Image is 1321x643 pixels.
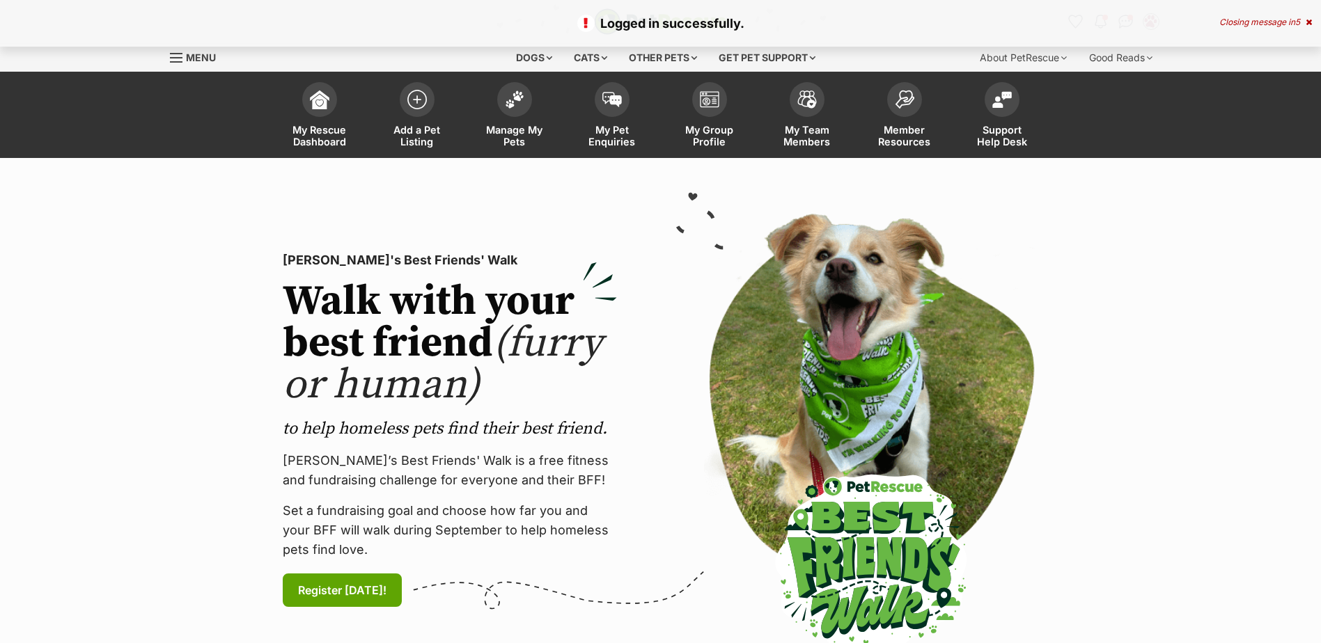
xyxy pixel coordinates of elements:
[271,75,368,158] a: My Rescue Dashboard
[298,582,386,598] span: Register [DATE]!
[797,90,817,109] img: team-members-icon-5396bd8760b3fe7c0b43da4ab00e1e3bb1a5d9ba89233759b79545d2d3fc5d0d.svg
[678,124,741,148] span: My Group Profile
[505,90,524,109] img: manage-my-pets-icon-02211641906a0b7f246fdf0571729dbe1e7629f14944591b6c1af311fb30b64b.svg
[1079,44,1162,72] div: Good Reads
[602,92,622,107] img: pet-enquiries-icon-7e3ad2cf08bfb03b45e93fb7055b45f3efa6380592205ae92323e6603595dc1f.svg
[971,124,1033,148] span: Support Help Desk
[970,44,1077,72] div: About PetRescue
[283,281,617,406] h2: Walk with your best friend
[186,51,216,63] span: Menu
[283,317,602,411] span: (furry or human)
[483,124,546,148] span: Manage My Pets
[661,75,758,158] a: My Group Profile
[758,75,856,158] a: My Team Members
[170,44,226,69] a: Menu
[283,451,617,490] p: [PERSON_NAME]’s Best Friends' Walk is a free fitness and fundraising challenge for everyone and t...
[953,75,1051,158] a: Support Help Desk
[310,90,329,109] img: dashboard-icon-eb2f2d2d3e046f16d808141f083e7271f6b2e854fb5c12c21221c1fb7104beca.svg
[283,251,617,270] p: [PERSON_NAME]'s Best Friends' Walk
[407,90,427,109] img: add-pet-listing-icon-0afa8454b4691262ce3f59096e99ab1cd57d4a30225e0717b998d2c9b9846f56.svg
[563,75,661,158] a: My Pet Enquiries
[564,44,617,72] div: Cats
[283,501,617,559] p: Set a fundraising goal and choose how far you and your BFF will walk during September to help hom...
[581,124,643,148] span: My Pet Enquiries
[856,75,953,158] a: Member Resources
[283,418,617,440] p: to help homeless pets find their best friend.
[992,91,1012,108] img: help-desk-icon-fdf02630f3aa405de69fd3d07c3f3aa587a6932b1a1747fa1d2bba05be0121f9.svg
[466,75,563,158] a: Manage My Pets
[283,573,402,607] a: Register [DATE]!
[709,44,825,72] div: Get pet support
[700,91,719,108] img: group-profile-icon-3fa3cf56718a62981997c0bc7e787c4b2cf8bcc04b72c1350f741eb67cf2f40e.svg
[619,44,707,72] div: Other pets
[506,44,562,72] div: Dogs
[386,124,448,148] span: Add a Pet Listing
[288,124,351,148] span: My Rescue Dashboard
[368,75,466,158] a: Add a Pet Listing
[895,90,914,109] img: member-resources-icon-8e73f808a243e03378d46382f2149f9095a855e16c252ad45f914b54edf8863c.svg
[776,124,838,148] span: My Team Members
[873,124,936,148] span: Member Resources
